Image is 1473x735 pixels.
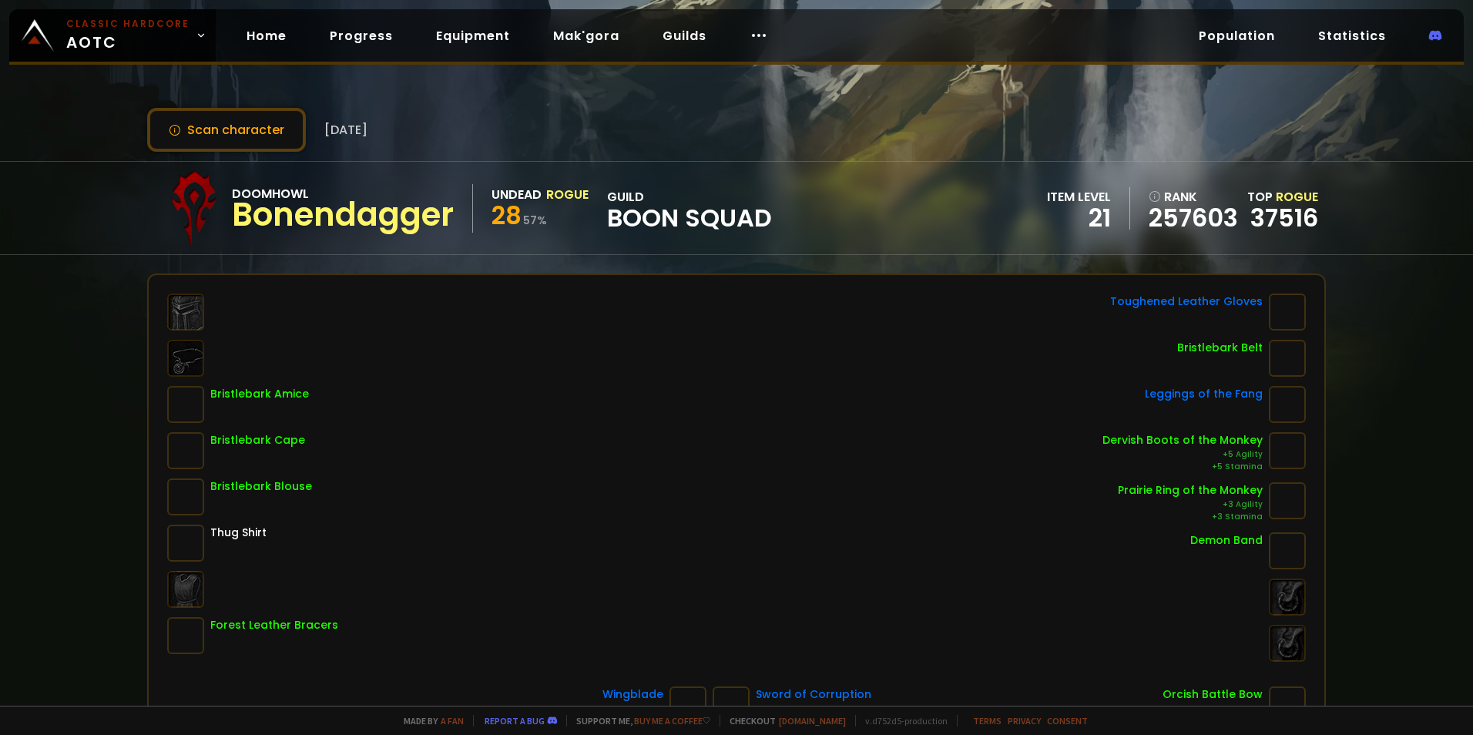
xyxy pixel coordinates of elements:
[1102,461,1263,473] div: +5 Stamina
[523,213,547,228] small: 57 %
[210,617,338,633] div: Forest Leather Bracers
[234,20,299,52] a: Home
[1149,187,1238,206] div: rank
[210,432,305,448] div: Bristlebark Cape
[1269,432,1306,469] img: item-6601
[1110,294,1263,310] div: Toughened Leather Gloves
[650,20,719,52] a: Guilds
[1047,187,1111,206] div: item level
[1190,532,1263,549] div: Demon Band
[1269,340,1306,377] img: item-14567
[167,478,204,515] img: item-14570
[602,686,663,703] div: Wingblade
[1177,340,1263,356] div: Bristlebark Belt
[1186,20,1287,52] a: Population
[441,715,464,727] a: a fan
[1269,482,1306,519] img: item-12007
[210,525,267,541] div: Thug Shirt
[324,120,367,139] span: [DATE]
[566,715,710,727] span: Support me,
[66,17,190,31] small: Classic Hardcore
[1102,432,1263,448] div: Dervish Boots of the Monkey
[492,198,522,233] span: 28
[424,20,522,52] a: Equipment
[394,715,464,727] span: Made by
[1149,206,1238,230] a: 257603
[756,686,871,703] div: Sword of Corruption
[210,478,312,495] div: Bristlebark Blouse
[1102,448,1263,461] div: +5 Agility
[1008,715,1041,727] a: Privacy
[210,386,309,402] div: Bristlebark Amice
[147,108,306,152] button: Scan character
[167,432,204,469] img: item-14571
[546,185,589,204] div: Rogue
[232,184,454,203] div: Doomhowl
[167,617,204,654] img: item-3202
[607,187,772,230] div: guild
[607,206,772,230] span: Boon Squad
[485,715,545,727] a: Report a bug
[779,715,846,727] a: [DOMAIN_NAME]
[541,20,632,52] a: Mak'gora
[720,715,846,727] span: Checkout
[1276,188,1318,206] span: Rogue
[232,203,454,227] div: Bonendagger
[167,525,204,562] img: item-2105
[855,715,948,727] span: v. d752d5 - production
[1118,498,1263,511] div: +3 Agility
[492,185,542,204] div: Undead
[1306,20,1398,52] a: Statistics
[634,715,710,727] a: Buy me a coffee
[1269,386,1306,423] img: item-10410
[1047,715,1088,727] a: Consent
[66,17,190,54] span: AOTC
[9,9,216,62] a: Classic HardcoreAOTC
[1118,482,1263,498] div: Prairie Ring of the Monkey
[317,20,405,52] a: Progress
[1269,294,1306,331] img: item-4253
[1145,386,1263,402] div: Leggings of the Fang
[1118,511,1263,523] div: +3 Stamina
[973,715,1002,727] a: Terms
[1269,532,1306,569] img: item-12054
[1047,206,1111,230] div: 21
[1250,200,1318,235] a: 37516
[167,386,204,423] img: item-14573
[1247,187,1318,206] div: Top
[1163,686,1263,703] div: Orcish Battle Bow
